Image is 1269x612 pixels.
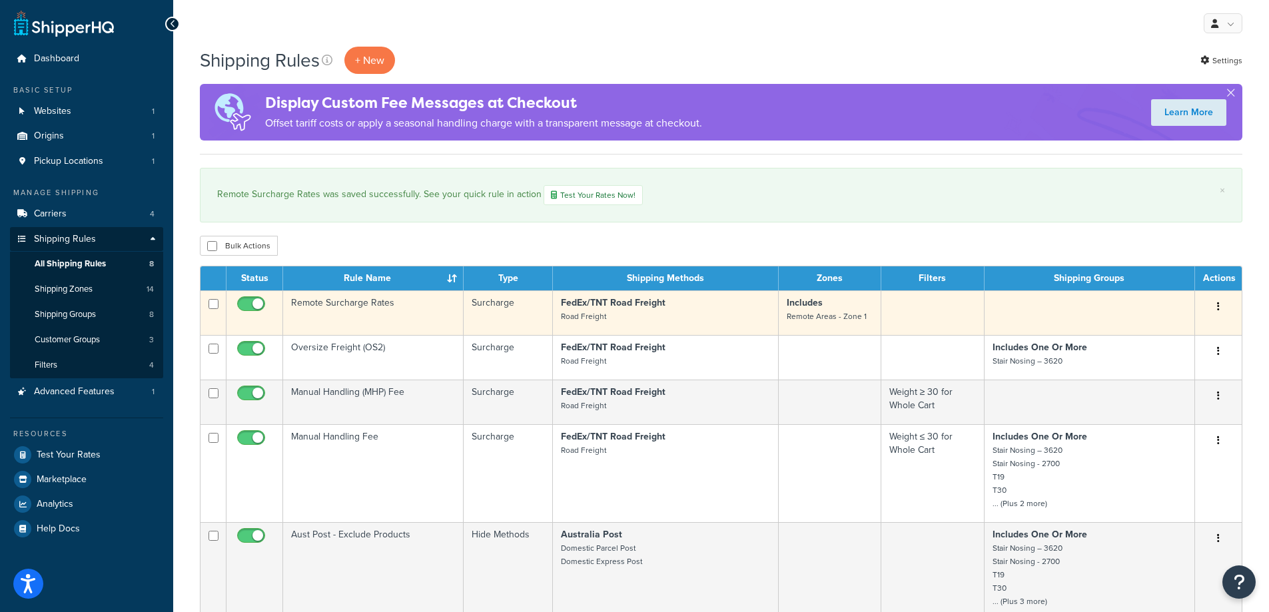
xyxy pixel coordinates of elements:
[10,149,163,174] a: Pickup Locations 1
[1195,266,1242,290] th: Actions
[561,310,606,322] small: Road Freight
[34,156,103,167] span: Pickup Locations
[10,277,163,302] a: Shipping Zones 14
[10,328,163,352] a: Customer Groups 3
[147,284,154,295] span: 14
[34,208,67,220] span: Carriers
[37,523,80,535] span: Help Docs
[37,499,73,510] span: Analytics
[10,467,163,491] a: Marketplace
[10,353,163,378] li: Filters
[1200,51,1242,70] a: Settings
[10,124,163,149] a: Origins 1
[561,542,642,567] small: Domestic Parcel Post Domestic Express Post
[10,302,163,327] a: Shipping Groups 8
[10,302,163,327] li: Shipping Groups
[149,360,154,371] span: 4
[34,386,115,398] span: Advanced Features
[10,252,163,276] a: All Shipping Rules 8
[10,99,163,124] li: Websites
[561,430,665,444] strong: FedEx/TNT Road Freight
[881,424,985,522] td: Weight ≤ 30 for Whole Cart
[152,386,155,398] span: 1
[561,527,622,541] strong: Australia Post
[10,202,163,226] a: Carriers 4
[10,47,163,71] a: Dashboard
[283,380,464,424] td: Manual Handling (MHP) Fee
[35,334,100,346] span: Customer Groups
[985,266,1195,290] th: Shipping Groups
[152,156,155,167] span: 1
[34,234,96,245] span: Shipping Rules
[10,353,163,378] a: Filters 4
[561,296,665,310] strong: FedEx/TNT Road Freight
[34,53,79,65] span: Dashboard
[10,227,163,379] li: Shipping Rules
[553,266,779,290] th: Shipping Methods
[10,517,163,541] a: Help Docs
[283,424,464,522] td: Manual Handling Fee
[10,443,163,467] a: Test Your Rates
[152,106,155,117] span: 1
[34,106,71,117] span: Websites
[35,284,93,295] span: Shipping Zones
[10,380,163,404] li: Advanced Features
[993,527,1087,541] strong: Includes One Or More
[464,335,553,380] td: Surcharge
[200,84,265,141] img: duties-banner-06bc72dcb5fe05cb3f9472aba00be2ae8eb53ab6f0d8bb03d382ba314ac3c341.png
[10,328,163,352] li: Customer Groups
[10,202,163,226] li: Carriers
[993,542,1062,607] small: Stair Nosing – 3620 Stair Nosing - 2700 T19 T30 ... (Plus 3 more)
[993,355,1062,367] small: Stair Nosing – 3620
[464,380,553,424] td: Surcharge
[344,47,395,74] p: + New
[283,266,464,290] th: Rule Name : activate to sort column ascending
[10,252,163,276] li: All Shipping Rules
[10,124,163,149] li: Origins
[37,450,101,461] span: Test Your Rates
[283,335,464,380] td: Oversize Freight (OS2)
[265,114,702,133] p: Offset tariff costs or apply a seasonal handling charge with a transparent message at checkout.
[37,474,87,485] span: Marketplace
[283,290,464,335] td: Remote Surcharge Rates
[787,310,867,322] small: Remote Areas - Zone 1
[10,492,163,516] a: Analytics
[35,309,96,320] span: Shipping Groups
[149,258,154,270] span: 8
[993,444,1062,509] small: Stair Nosing – 3620 Stair Nosing - 2700 T19 T30 ... (Plus 2 more)
[152,131,155,142] span: 1
[149,334,154,346] span: 3
[200,236,278,256] button: Bulk Actions
[200,47,320,73] h1: Shipping Rules
[561,385,665,399] strong: FedEx/TNT Road Freight
[561,400,606,412] small: Road Freight
[1222,565,1256,599] button: Open Resource Center
[35,360,57,371] span: Filters
[779,266,881,290] th: Zones
[10,99,163,124] a: Websites 1
[10,85,163,96] div: Basic Setup
[561,355,606,367] small: Road Freight
[1151,99,1226,126] a: Learn More
[561,340,665,354] strong: FedEx/TNT Road Freight
[1220,185,1225,196] a: ×
[217,185,1225,205] div: Remote Surcharge Rates was saved successfully. See your quick rule in action
[10,149,163,174] li: Pickup Locations
[464,424,553,522] td: Surcharge
[10,187,163,198] div: Manage Shipping
[881,380,985,424] td: Weight ≥ 30 for Whole Cart
[544,185,643,205] a: Test Your Rates Now!
[464,266,553,290] th: Type
[10,227,163,252] a: Shipping Rules
[993,340,1087,354] strong: Includes One Or More
[10,428,163,440] div: Resources
[10,277,163,302] li: Shipping Zones
[561,444,606,456] small: Road Freight
[464,290,553,335] td: Surcharge
[34,131,64,142] span: Origins
[787,296,823,310] strong: Includes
